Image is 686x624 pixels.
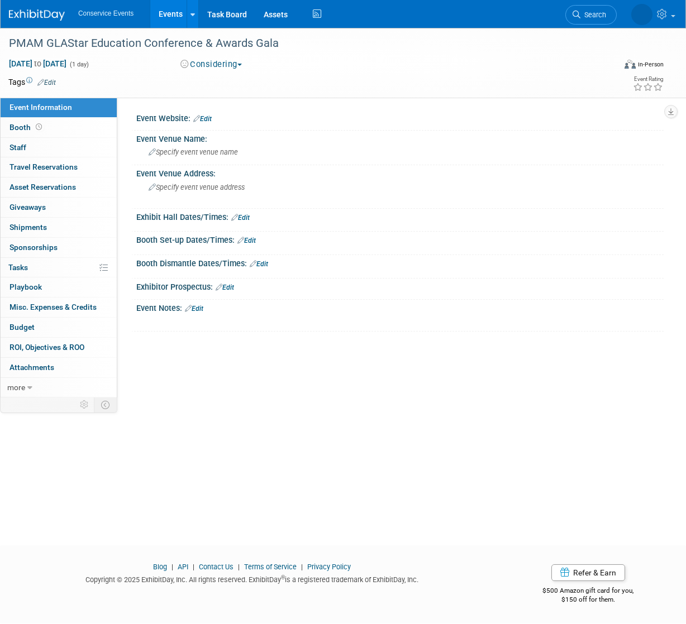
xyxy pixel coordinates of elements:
a: Terms of Service [244,563,297,571]
span: Search [580,11,606,19]
td: Personalize Event Tab Strip [75,397,94,412]
a: Booth [1,118,117,137]
a: Edit [216,284,234,291]
div: Exhibit Hall Dates/Times: [136,209,664,223]
a: Budget [1,318,117,337]
div: PMAM GLAStar Education Conference & Awards Gala [5,33,608,54]
div: Event Website: [136,110,664,124]
button: Considering [177,59,246,70]
a: Tasks [1,258,117,277]
div: $500 Amazon gift card for you, [512,579,664,604]
a: Giveaways [1,198,117,217]
a: API [178,563,188,571]
span: Sponsorships [9,243,58,252]
sup: ® [281,574,285,580]
div: Copyright © 2025 ExhibitDay, Inc. All rights reserved. ExhibitDay is a registered trademark of Ex... [8,572,496,585]
a: Edit [193,115,212,123]
a: Event Information [1,98,117,117]
span: Booth not reserved yet [34,123,44,131]
td: Tags [8,76,56,88]
a: Staff [1,138,117,157]
td: Toggle Event Tabs [94,397,117,412]
div: In-Person [637,60,664,69]
span: Specify event venue address [149,183,245,191]
span: | [169,563,176,571]
div: Booth Dismantle Dates/Times: [136,255,664,270]
div: Event Rating [633,76,663,82]
a: Attachments [1,358,117,377]
a: Edit [185,305,203,313]
a: Contact Us [199,563,234,571]
a: Edit [237,237,256,244]
span: (1 day) [69,61,89,68]
a: more [1,378,117,397]
div: Event Venue Address: [136,165,664,179]
span: Giveaways [9,203,46,212]
span: more [7,383,25,392]
a: Search [565,5,617,25]
a: Edit [37,79,56,87]
img: Amiee Griffey [631,4,652,25]
div: $150 off for them. [512,595,664,604]
span: Travel Reservations [9,162,78,171]
span: | [298,563,306,571]
span: | [235,563,242,571]
a: Shipments [1,218,117,237]
span: [DATE] [DATE] [8,59,67,69]
span: Tasks [8,263,28,272]
span: Playbook [9,282,42,291]
span: Misc. Expenses & Credits [9,303,97,311]
span: Shipments [9,223,47,232]
a: Refer & Earn [551,564,625,581]
a: Blog [153,563,167,571]
a: Sponsorships [1,238,117,257]
span: Event Information [9,103,72,112]
div: Event Notes: [136,300,664,314]
a: ROI, Objectives & ROO [1,338,117,357]
a: Travel Reservations [1,157,117,177]
img: ExhibitDay [9,9,65,21]
a: Asset Reservations [1,177,117,197]
a: Playbook [1,277,117,297]
span: Booth [9,123,44,132]
img: Format-Inperson.png [625,60,636,69]
span: Staff [9,143,26,152]
span: to [32,59,43,68]
span: | [190,563,197,571]
span: Attachments [9,363,54,372]
div: Event Venue Name: [136,131,664,145]
div: Exhibitor Prospectus: [136,279,664,293]
span: Budget [9,323,35,332]
span: Conservice Events [78,9,134,17]
a: Misc. Expenses & Credits [1,297,117,317]
a: Edit [231,214,250,222]
div: Event Format [569,58,664,75]
span: Asset Reservations [9,183,76,191]
span: ROI, Objectives & ROO [9,343,84,352]
span: Specify event venue name [149,148,238,156]
a: Privacy Policy [307,563,351,571]
div: Booth Set-up Dates/Times: [136,232,664,246]
a: Edit [250,260,268,268]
